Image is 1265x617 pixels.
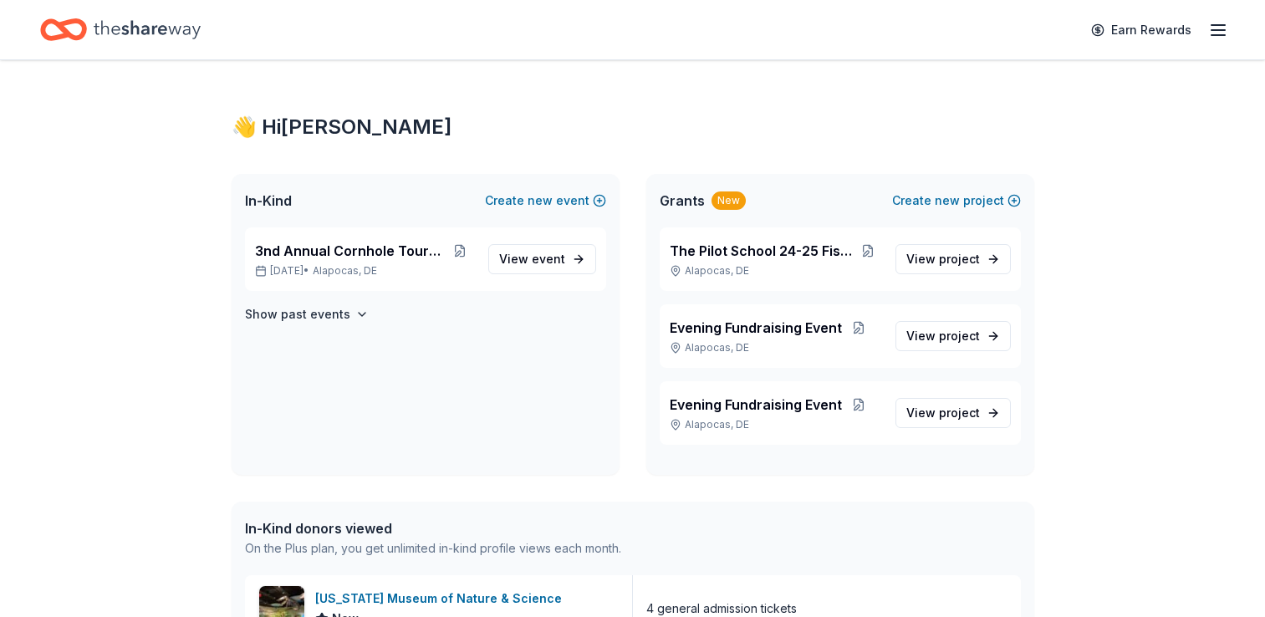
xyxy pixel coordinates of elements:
[906,249,980,269] span: View
[939,329,980,343] span: project
[245,191,292,211] span: In-Kind
[245,304,350,324] h4: Show past events
[895,398,1011,428] a: View project
[712,191,746,210] div: New
[315,589,569,609] div: [US_STATE] Museum of Nature & Science
[892,191,1021,211] button: Createnewproject
[245,518,621,538] div: In-Kind donors viewed
[670,318,842,338] span: Evening Fundraising Event
[528,191,553,211] span: new
[670,418,882,431] p: Alapocas, DE
[895,321,1011,351] a: View project
[670,395,842,415] span: Evening Fundraising Event
[935,191,960,211] span: new
[1081,15,1201,45] a: Earn Rewards
[245,304,369,324] button: Show past events
[255,264,475,278] p: [DATE] •
[255,241,446,261] span: 3nd Annual Cornhole Tournament
[906,326,980,346] span: View
[670,341,882,354] p: Alapocas, DE
[40,10,201,49] a: Home
[499,249,565,269] span: View
[895,244,1011,274] a: View project
[939,252,980,266] span: project
[313,264,377,278] span: Alapocas, DE
[532,252,565,266] span: event
[670,264,882,278] p: Alapocas, DE
[488,244,596,274] a: View event
[232,114,1034,140] div: 👋 Hi [PERSON_NAME]
[660,191,705,211] span: Grants
[906,403,980,423] span: View
[485,191,606,211] button: Createnewevent
[245,538,621,558] div: On the Plus plan, you get unlimited in-kind profile views each month.
[670,241,854,261] span: The Pilot School 24-25 Fiscal Year
[939,405,980,420] span: project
